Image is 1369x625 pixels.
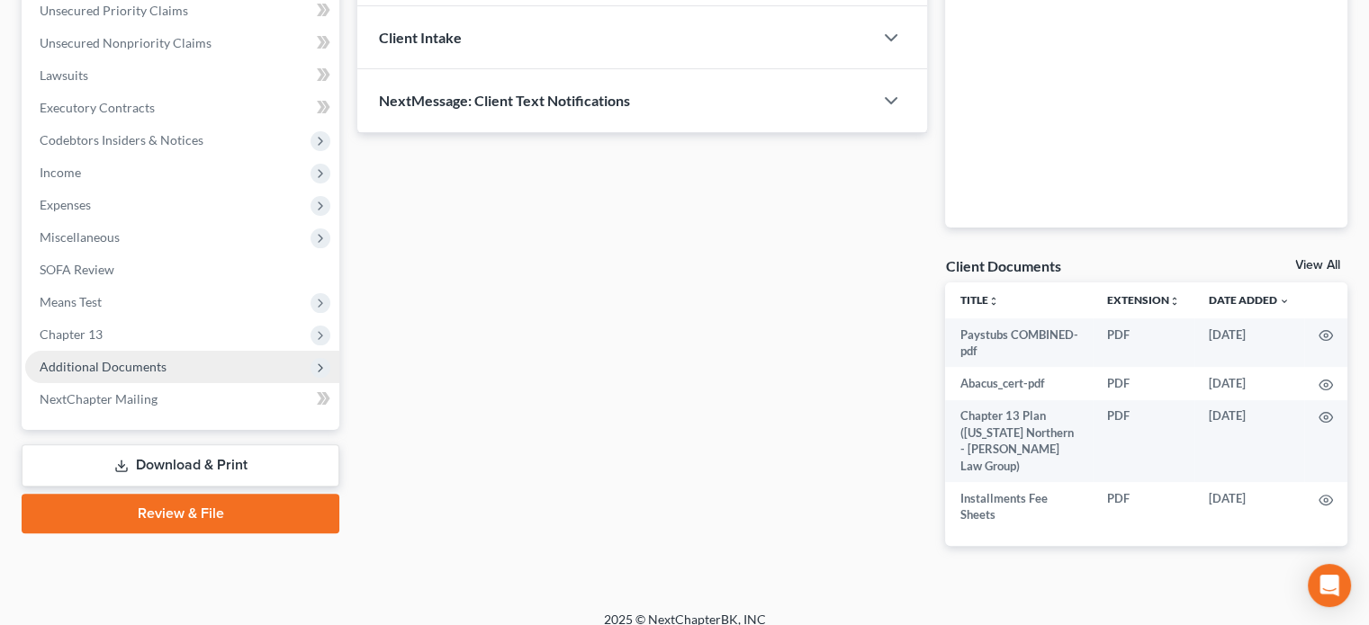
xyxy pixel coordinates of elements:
a: View All [1295,259,1340,272]
td: [DATE] [1194,367,1304,399]
td: [DATE] [1194,482,1304,531]
div: Client Documents [945,256,1060,275]
span: Chapter 13 [40,326,103,342]
a: Titleunfold_more [959,293,998,307]
span: Executory Contracts [40,100,155,115]
td: [DATE] [1194,400,1304,483]
i: expand_more [1279,296,1290,307]
a: Unsecured Nonpriority Claims [25,27,339,59]
a: Extensionunfold_more [1107,293,1180,307]
span: SOFA Review [40,262,114,277]
td: Paystubs COMBINED-pdf [945,318,1093,368]
span: Unsecured Priority Claims [40,3,188,18]
span: NextChapter Mailing [40,391,158,406]
div: Open Intercom Messenger [1308,564,1351,607]
td: [DATE] [1194,318,1304,368]
td: PDF [1093,482,1194,531]
td: PDF [1093,400,1194,483]
a: Review & File [22,494,339,533]
i: unfold_more [987,296,998,307]
td: PDF [1093,367,1194,399]
a: NextChapter Mailing [25,383,339,415]
i: unfold_more [1169,296,1180,307]
span: Lawsuits [40,67,88,83]
span: Codebtors Insiders & Notices [40,132,203,147]
a: Download & Print [22,444,339,487]
a: Lawsuits [25,59,339,92]
a: Executory Contracts [25,92,339,124]
span: Expenses [40,197,91,212]
span: Means Test [40,294,102,309]
span: Unsecured Nonpriority Claims [40,35,212,50]
span: Income [40,165,81,180]
td: Chapter 13 Plan ([US_STATE] Northern - [PERSON_NAME] Law Group) [945,400,1093,483]
td: PDF [1093,318,1194,368]
span: Client Intake [379,29,462,46]
span: Miscellaneous [40,229,120,245]
span: Additional Documents [40,359,167,374]
td: Abacus_cert-pdf [945,367,1093,399]
td: Installments Fee Sheets [945,482,1093,531]
a: SOFA Review [25,254,339,286]
a: Date Added expand_more [1209,293,1290,307]
span: NextMessage: Client Text Notifications [379,92,630,109]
